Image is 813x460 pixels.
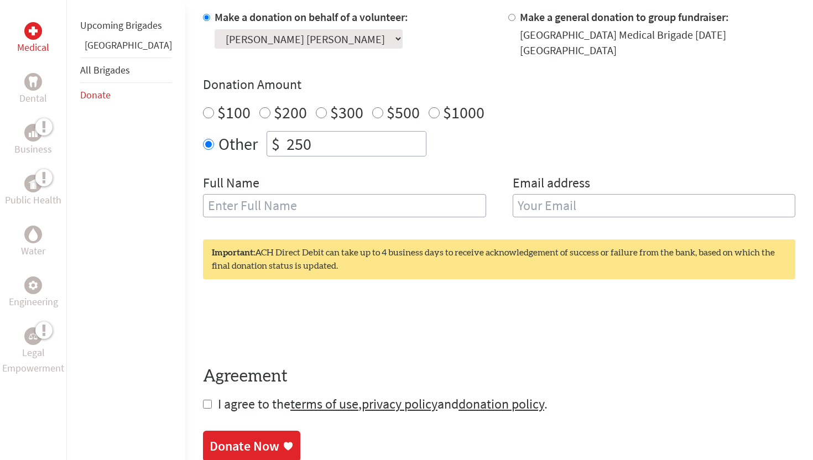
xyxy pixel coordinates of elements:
[520,10,729,24] label: Make a general donation to group fundraiser:
[80,38,172,57] li: Greece
[9,294,58,310] p: Engineering
[2,345,64,376] p: Legal Empowerment
[203,76,795,93] h4: Donation Amount
[24,175,42,192] div: Public Health
[458,395,544,412] a: donation policy
[19,91,47,106] p: Dental
[24,73,42,91] div: Dental
[443,102,484,123] label: $1000
[210,437,279,455] div: Donate Now
[212,248,255,257] strong: Important:
[24,327,42,345] div: Legal Empowerment
[203,239,795,279] div: ACH Direct Debit can take up to 4 business days to receive acknowledgement of success or failure ...
[29,178,38,189] img: Public Health
[203,367,795,386] h4: Agreement
[14,142,52,157] p: Business
[17,40,49,55] p: Medical
[29,281,38,290] img: Engineering
[19,73,47,106] a: DentalDental
[29,27,38,35] img: Medical
[29,128,38,137] img: Business
[24,226,42,243] div: Water
[274,102,307,123] label: $200
[520,27,796,58] div: [GEOGRAPHIC_DATA] Medical Brigade [DATE] [GEOGRAPHIC_DATA]
[215,10,408,24] label: Make a donation on behalf of a volunteer:
[2,327,64,376] a: Legal EmpowermentLegal Empowerment
[17,22,49,55] a: MedicalMedical
[218,395,548,412] span: I agree to the , and .
[80,83,172,107] li: Donate
[513,194,796,217] input: Your Email
[80,13,172,38] li: Upcoming Brigades
[5,175,61,208] a: Public HealthPublic Health
[29,76,38,87] img: Dental
[203,174,259,194] label: Full Name
[203,301,371,344] iframe: reCAPTCHA
[5,192,61,208] p: Public Health
[513,174,590,194] label: Email address
[24,22,42,40] div: Medical
[80,64,130,76] a: All Brigades
[21,226,45,259] a: WaterWater
[14,124,52,157] a: BusinessBusiness
[217,102,251,123] label: $100
[203,194,486,217] input: Enter Full Name
[29,228,38,241] img: Water
[267,132,284,156] div: $
[80,88,111,101] a: Donate
[21,243,45,259] p: Water
[284,132,426,156] input: Enter Amount
[330,102,363,123] label: $300
[362,395,437,412] a: privacy policy
[218,131,258,156] label: Other
[24,124,42,142] div: Business
[290,395,358,412] a: terms of use
[9,276,58,310] a: EngineeringEngineering
[387,102,420,123] label: $500
[29,333,38,339] img: Legal Empowerment
[80,19,162,32] a: Upcoming Brigades
[85,39,172,51] a: [GEOGRAPHIC_DATA]
[80,57,172,83] li: All Brigades
[24,276,42,294] div: Engineering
